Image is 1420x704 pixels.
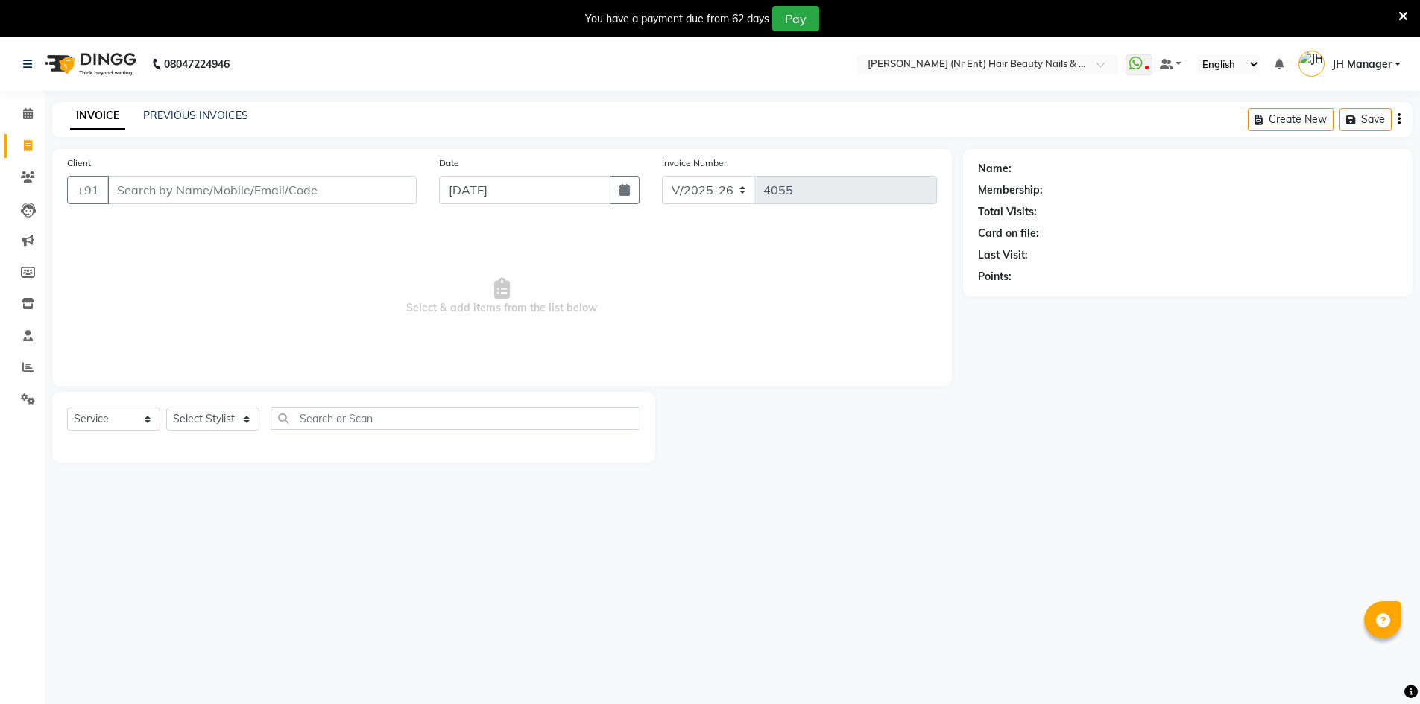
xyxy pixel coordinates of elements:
[772,6,819,31] button: Pay
[978,226,1039,241] div: Card on file:
[70,103,125,130] a: INVOICE
[585,11,769,27] div: You have a payment due from 62 days
[107,176,417,204] input: Search by Name/Mobile/Email/Code
[978,247,1028,263] div: Last Visit:
[1248,108,1334,131] button: Create New
[978,204,1037,220] div: Total Visits:
[662,156,727,170] label: Invoice Number
[67,156,91,170] label: Client
[978,183,1043,198] div: Membership:
[67,222,937,371] span: Select & add items from the list below
[67,176,109,204] button: +91
[143,109,248,122] a: PREVIOUS INVOICES
[1298,51,1325,77] img: JH Manager
[1339,108,1392,131] button: Save
[978,269,1012,285] div: Points:
[271,407,640,430] input: Search or Scan
[1332,57,1392,72] span: JH Manager
[164,43,230,85] b: 08047224946
[439,156,459,170] label: Date
[38,43,140,85] img: logo
[978,161,1012,177] div: Name:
